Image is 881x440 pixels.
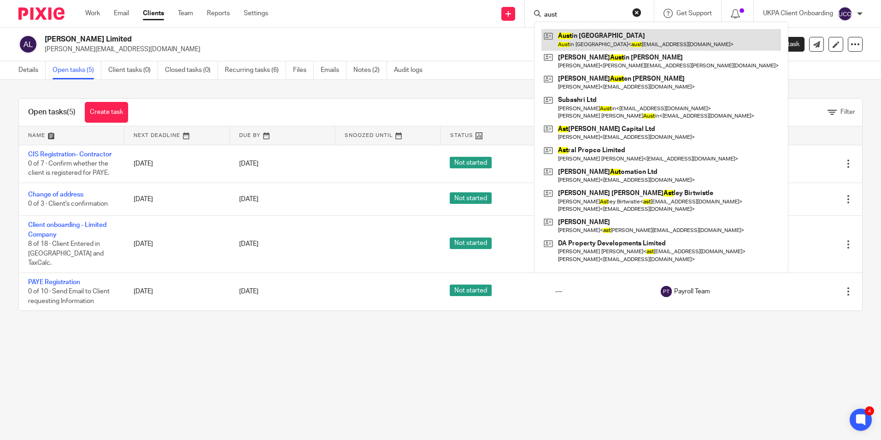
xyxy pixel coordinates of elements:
span: 8 of 18 · Client Entered in [GEOGRAPHIC_DATA] and TaxCalc. [28,241,104,266]
span: [DATE] [239,161,258,167]
span: 0 of 10 · Send Email to Client requesting Information [28,288,110,304]
img: svg%3E [18,35,38,54]
a: Team [178,9,193,18]
td: [DATE] [124,183,230,215]
a: Work [85,9,100,18]
a: Recurring tasks (6) [225,61,286,79]
span: Not started [450,285,492,296]
span: Filter [840,109,855,115]
img: Pixie [18,7,65,20]
a: PAYE Registration [28,279,80,285]
span: [DATE] [239,196,258,202]
span: Payroll Team [674,287,710,296]
a: Settings [244,9,268,18]
h2: [PERSON_NAME] Limited [45,35,599,44]
input: Search [543,11,626,19]
span: Not started [450,192,492,204]
a: Reports [207,9,230,18]
a: Closed tasks (0) [165,61,218,79]
a: Client tasks (0) [108,61,158,79]
img: svg%3E [661,286,672,297]
span: [DATE] [239,241,258,248]
a: Change of address [28,191,83,198]
a: CIS Registration- Contractor [28,151,112,158]
td: [DATE] [124,145,230,183]
a: Open tasks (5) [53,61,101,79]
span: Snoozed Until [345,133,393,138]
span: 0 of 7 · Confirm whether the client is registered for PAYE. [28,161,109,177]
span: [DATE] [239,288,258,295]
a: Details [18,61,46,79]
a: Create task [85,102,128,123]
span: Not started [450,157,492,168]
a: Emails [321,61,347,79]
div: 4 [865,406,874,416]
div: --- [555,287,642,296]
button: Clear [632,8,641,17]
a: Client onboarding - Limited Company [28,222,106,238]
a: Audit logs [394,61,429,79]
p: UKPA Client Onboarding [763,9,833,18]
p: [PERSON_NAME][EMAIL_ADDRESS][DOMAIN_NAME] [45,45,737,54]
span: (5) [67,108,76,116]
span: Not started [450,238,492,249]
a: Files [293,61,314,79]
a: Notes (2) [353,61,387,79]
a: Email [114,9,129,18]
img: svg%3E [838,6,852,21]
a: Clients [143,9,164,18]
span: Get Support [676,10,712,17]
span: Status [450,133,473,138]
span: 0 of 3 · Client's confirmation [28,201,108,207]
td: [DATE] [124,216,230,273]
h1: Open tasks [28,107,76,117]
td: [DATE] [124,273,230,310]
